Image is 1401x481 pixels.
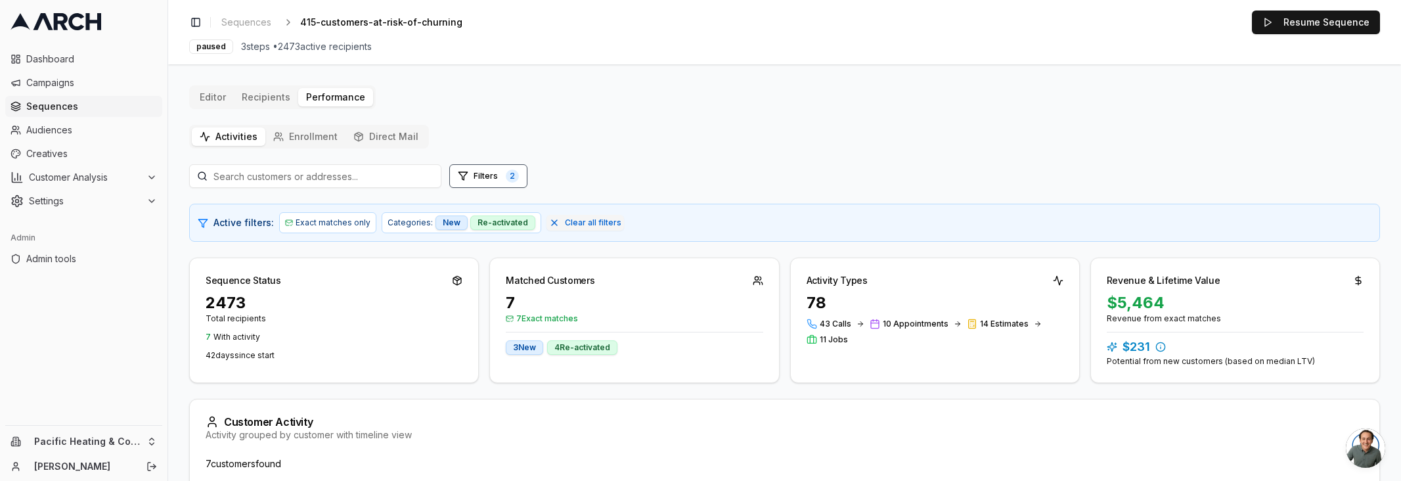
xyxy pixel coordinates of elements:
[234,88,298,106] button: Recipients
[1107,338,1364,356] div: $231
[547,340,617,355] div: 4 Re-activated
[820,334,848,345] span: 11 Jobs
[206,350,462,361] p: 42 day s since start
[5,227,162,248] div: Admin
[1346,428,1385,468] div: Open chat
[565,218,621,228] span: Clear all filters
[5,72,162,93] a: Campaigns
[26,252,157,265] span: Admin tools
[980,319,1029,329] span: 14 Estimates
[206,332,211,342] span: 7
[5,191,162,212] button: Settings
[5,431,162,452] button: Pacific Heating & Cooling
[29,195,141,208] span: Settings
[206,274,281,287] div: Sequence Status
[883,319,948,329] span: 10 Appointments
[506,170,519,183] span: 2
[388,218,433,228] span: Categories:
[296,218,370,228] span: Exact matches only
[5,49,162,70] a: Dashboard
[300,16,462,29] span: 415-customers-at-risk-of-churning
[820,319,851,329] span: 43 Calls
[189,164,441,188] input: Search customers or addresses...
[143,457,161,476] button: Log out
[206,415,1364,428] div: Customer Activity
[506,274,594,287] div: Matched Customers
[1107,274,1220,287] div: Revenue & Lifetime Value
[26,147,157,160] span: Creatives
[189,39,233,54] div: paused
[206,428,1364,442] div: Activity grouped by customer with timeline view
[26,76,157,89] span: Campaigns
[221,16,271,29] span: Sequences
[345,127,426,146] button: Direct Mail
[26,100,157,113] span: Sequences
[5,167,162,188] button: Customer Analysis
[213,332,260,342] span: With activity
[206,313,462,324] p: Total recipients
[5,143,162,164] a: Creatives
[192,88,234,106] button: Editor
[546,215,624,231] button: Clear all filters
[26,53,157,66] span: Dashboard
[34,460,132,473] a: [PERSON_NAME]
[29,171,141,184] span: Customer Analysis
[213,216,274,229] span: Active filters:
[1107,292,1364,313] div: $5,464
[265,127,345,146] button: Enrollment
[5,120,162,141] a: Audiences
[206,292,462,313] div: 2473
[1107,313,1364,324] div: Revenue from exact matches
[216,13,483,32] nav: breadcrumb
[34,436,141,447] span: Pacific Heating & Cooling
[506,313,763,324] span: 7 Exact matches
[5,248,162,269] a: Admin tools
[1107,356,1364,367] div: Potential from new customers (based on median LTV)
[192,127,265,146] button: Activities
[5,96,162,117] a: Sequences
[26,124,157,137] span: Audiences
[807,292,1063,313] div: 78
[435,216,468,230] div: New
[216,13,277,32] a: Sequences
[506,292,763,313] div: 7
[807,274,868,287] div: Activity Types
[206,457,1364,470] div: 7 customer s found
[449,164,527,188] button: Open filters (2 active)
[241,40,372,53] span: 3 steps • 2473 active recipients
[470,216,535,230] div: Re-activated
[1252,11,1380,34] button: Resume Sequence
[298,88,373,106] button: Performance
[506,340,543,355] div: 3 New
